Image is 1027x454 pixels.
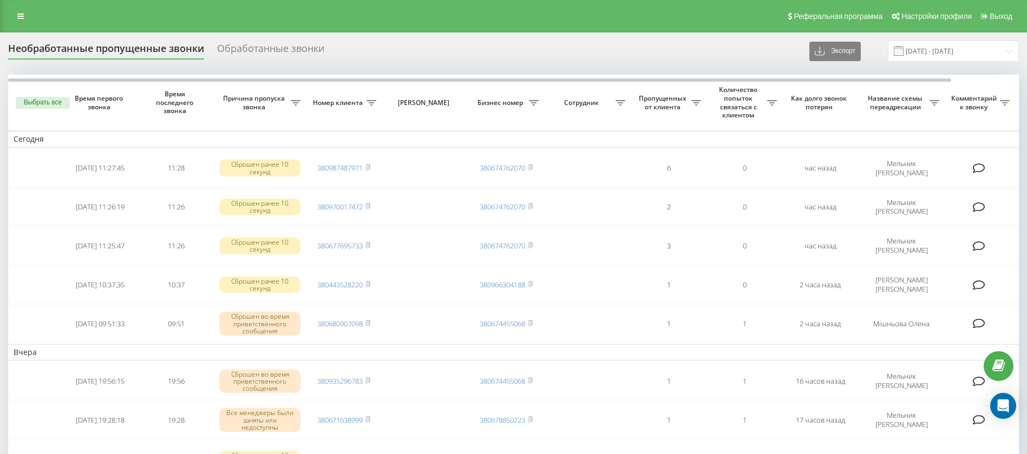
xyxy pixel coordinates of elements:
[219,408,300,432] div: Все менеджеры были заняты или недоступны
[138,266,214,303] td: 10:37
[219,370,300,393] div: Сброшен во время приветственного сообщения
[147,90,205,115] span: Время последнего звонка
[858,402,945,438] td: Мельник [PERSON_NAME]
[311,98,367,107] span: Номер клиента
[62,266,138,303] td: [DATE] 10:37:35
[782,266,858,303] td: 2 часа назад
[138,227,214,264] td: 11:26
[901,12,972,21] span: Настройки профиля
[990,393,1016,419] div: Open Intercom Messenger
[864,94,930,111] span: Название схемы переадресации
[631,402,707,438] td: 1
[219,277,300,293] div: Сброшен ранее 10 секунд
[858,363,945,399] td: Мельник [PERSON_NAME]
[782,363,858,399] td: 16 часов назад
[794,12,882,21] span: Реферальная программа
[219,94,291,111] span: Причина пропуска звонка
[317,163,363,173] a: 380987487971
[480,376,525,386] a: 380674455068
[707,150,782,187] td: 0
[782,227,858,264] td: час назад
[636,94,691,111] span: Пропущенных от клиента
[631,363,707,399] td: 1
[62,189,138,226] td: [DATE] 11:26:19
[809,42,861,61] button: Экспорт
[950,94,1000,111] span: Комментарий к звонку
[858,266,945,303] td: [PERSON_NAME] [PERSON_NAME]
[317,241,363,251] a: 380677695733
[62,227,138,264] td: [DATE] 11:25:47
[550,98,616,107] span: Сотрудник
[317,376,363,386] a: 380935296783
[782,150,858,187] td: час назад
[480,415,525,425] a: 380678850223
[16,97,70,109] button: Выбрать все
[990,12,1012,21] span: Выход
[317,202,363,212] a: 380970017472
[707,363,782,399] td: 1
[631,266,707,303] td: 1
[631,189,707,226] td: 2
[707,402,782,438] td: 1
[317,280,363,289] a: 380443528220
[480,163,525,173] a: 380674762070
[8,43,204,60] div: Необработанные пропущенные звонки
[317,319,363,328] a: 380680907098
[219,312,300,335] div: Сброшен во время приветственного сообщения
[858,305,945,342] td: Мішньова Олена
[858,227,945,264] td: Мельник [PERSON_NAME]
[858,150,945,187] td: Мельник [PERSON_NAME]
[631,150,707,187] td: 6
[631,305,707,342] td: 1
[712,85,767,119] span: Количество попыток связаться с клиентом
[219,238,300,254] div: Сброшен ранее 10 секунд
[317,415,363,425] a: 380671638999
[391,98,459,107] span: [PERSON_NAME]
[707,266,782,303] td: 0
[480,280,525,289] a: 380966304188
[217,43,324,60] div: Обработанные звонки
[138,189,214,226] td: 11:26
[782,189,858,226] td: час назад
[782,402,858,438] td: 17 часов назад
[138,402,214,438] td: 19:28
[791,94,849,111] span: Как долго звонок потерян
[480,319,525,328] a: 380674455068
[138,363,214,399] td: 19:56
[480,202,525,212] a: 380674762070
[138,150,214,187] td: 11:28
[62,305,138,342] td: [DATE] 09:51:33
[138,305,214,342] td: 09:51
[707,189,782,226] td: 0
[782,305,858,342] td: 2 часа назад
[219,160,300,176] div: Сброшен ранее 10 секунд
[62,150,138,187] td: [DATE] 11:27:45
[62,363,138,399] td: [DATE] 19:56:15
[219,199,300,215] div: Сброшен ранее 10 секунд
[474,98,529,107] span: Бизнес номер
[62,402,138,438] td: [DATE] 19:28:18
[480,241,525,251] a: 380674762070
[71,94,129,111] span: Время первого звонка
[858,189,945,226] td: Мельник [PERSON_NAME]
[707,305,782,342] td: 1
[707,227,782,264] td: 0
[631,227,707,264] td: 3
